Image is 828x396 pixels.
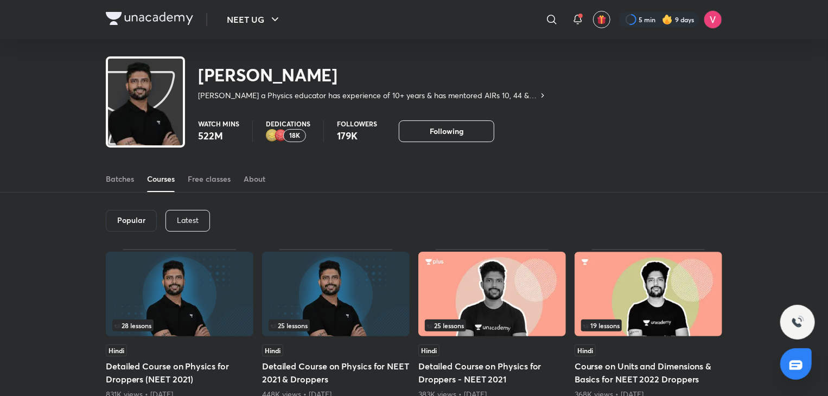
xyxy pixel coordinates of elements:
span: 25 lessons [271,322,308,329]
div: Courses [147,174,175,184]
a: Company Logo [106,12,193,28]
p: Latest [177,216,199,225]
a: About [244,166,265,192]
span: 25 lessons [427,322,464,329]
p: 18K [289,132,300,139]
button: NEET UG [220,9,288,30]
span: Hindi [106,344,127,356]
p: 179K [337,129,377,142]
div: left [269,320,403,331]
p: Followers [337,120,377,127]
span: Hindi [262,344,283,356]
p: Dedications [266,120,310,127]
span: Following [430,126,463,137]
span: Hindi [418,344,440,356]
img: Thumbnail [262,252,410,336]
img: streak [662,14,673,25]
div: left [581,320,716,331]
button: Following [399,120,494,142]
div: infosection [269,320,403,331]
span: 19 lessons [583,322,620,329]
div: infosection [425,320,559,331]
img: educator badge2 [266,129,279,142]
h5: Course on Units and Dimensions & Basics for NEET 2022 Droppers [575,360,722,386]
a: Batches [106,166,134,192]
a: Free classes [188,166,231,192]
img: class [108,61,183,169]
h5: Detailed Course on Physics for Droppers (NEET 2021) [106,360,253,386]
h5: Detailed Course on Physics for Droppers - NEET 2021 [418,360,566,386]
div: About [244,174,265,184]
div: Free classes [188,174,231,184]
a: Courses [147,166,175,192]
div: left [112,320,247,331]
p: [PERSON_NAME] a Physics educator has experience of 10+ years & has mentored AIRs 10, 44 & many mo... [198,90,538,101]
img: Thumbnail [418,252,566,336]
span: 28 lessons [114,322,151,329]
button: avatar [593,11,610,28]
div: Batches [106,174,134,184]
h6: Popular [117,216,145,225]
img: Company Logo [106,12,193,25]
span: Hindi [575,344,596,356]
img: Thumbnail [575,252,722,336]
img: Vishwa Desai [704,10,722,29]
h5: Detailed Course on Physics for NEET 2021 & Droppers [262,360,410,386]
div: infocontainer [581,320,716,331]
div: left [425,320,559,331]
p: 522M [198,129,239,142]
img: educator badge1 [275,129,288,142]
p: Watch mins [198,120,239,127]
div: infosection [112,320,247,331]
img: Thumbnail [106,252,253,336]
div: infocontainer [112,320,247,331]
img: ttu [791,316,804,329]
div: infosection [581,320,716,331]
div: infocontainer [269,320,403,331]
h2: [PERSON_NAME] [198,64,547,86]
img: avatar [597,15,607,24]
div: infocontainer [425,320,559,331]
